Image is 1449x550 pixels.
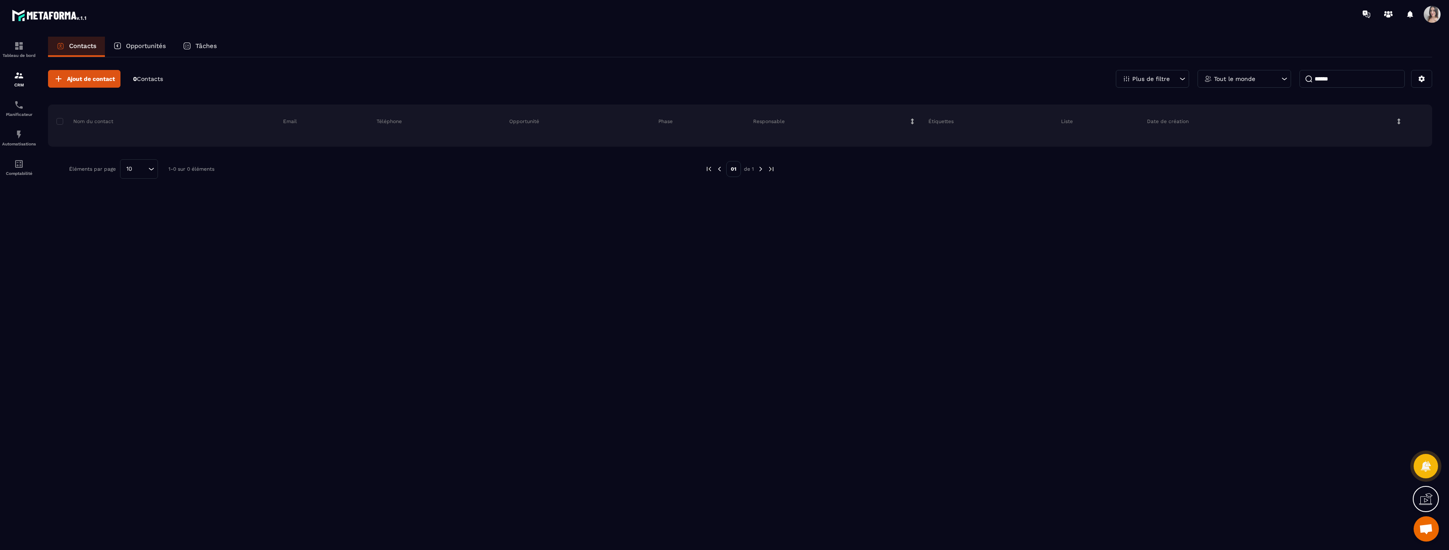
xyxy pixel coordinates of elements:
[1132,76,1170,82] p: Plus de filtre
[123,164,135,174] span: 10
[283,118,297,125] p: Email
[67,75,115,83] span: Ajout de contact
[767,165,775,173] img: next
[126,42,166,50] p: Opportunités
[1414,516,1439,542] a: Ouvrir le chat
[658,118,673,125] p: Phase
[753,118,785,125] p: Responsable
[69,166,116,172] p: Éléments par page
[174,37,225,57] a: Tâches
[12,8,88,23] img: logo
[705,165,713,173] img: prev
[928,118,954,125] p: Étiquettes
[1214,76,1255,82] p: Tout le monde
[2,142,36,146] p: Automatisations
[168,166,214,172] p: 1-0 sur 0 éléments
[14,41,24,51] img: formation
[2,153,36,182] a: accountantaccountantComptabilité
[509,118,539,125] p: Opportunité
[2,53,36,58] p: Tableau de bord
[56,118,113,125] p: Nom du contact
[48,37,105,57] a: Contacts
[69,42,96,50] p: Contacts
[1061,118,1073,125] p: Liste
[2,112,36,117] p: Planificateur
[1147,118,1189,125] p: Date de création
[2,35,36,64] a: formationformationTableau de bord
[716,165,723,173] img: prev
[2,94,36,123] a: schedulerschedulerPlanificateur
[2,171,36,176] p: Comptabilité
[48,70,120,88] button: Ajout de contact
[105,37,174,57] a: Opportunités
[133,75,163,83] p: 0
[14,159,24,169] img: accountant
[2,83,36,87] p: CRM
[14,70,24,80] img: formation
[377,118,402,125] p: Téléphone
[744,166,754,172] p: de 1
[2,123,36,153] a: automationsautomationsAutomatisations
[120,159,158,179] div: Search for option
[2,64,36,94] a: formationformationCRM
[14,100,24,110] img: scheduler
[757,165,765,173] img: next
[195,42,217,50] p: Tâches
[137,75,163,82] span: Contacts
[14,129,24,140] img: automations
[726,161,741,177] p: 01
[135,164,146,174] input: Search for option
